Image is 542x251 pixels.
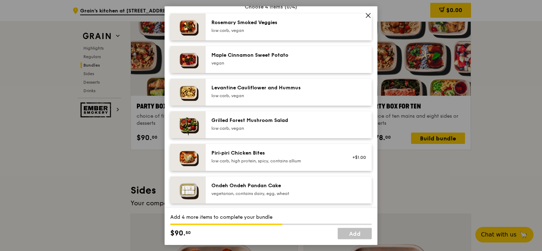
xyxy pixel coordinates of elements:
[211,93,339,99] div: low carb, vegan
[211,182,339,189] div: Ondeh Ondeh Pandan Cake
[211,191,339,196] div: vegetarian, contains dairy, egg, wheat
[170,213,372,221] div: Add 4 more items to complete your bundle
[211,52,339,59] div: Maple Cinnamon Sweet Potato
[211,84,339,91] div: Levantine Cauliflower and Hummus
[170,111,206,138] img: daily_normal_Grilled-Forest-Mushroom-Salad-HORZ.jpg
[211,60,339,66] div: vegan
[347,155,366,160] div: +$1.00
[211,117,339,124] div: Grilled Forest Mushroom Salad
[338,228,372,239] a: Add
[211,125,339,131] div: low carb, vegan
[170,4,372,11] div: Choose 4 items (0/4)
[170,144,206,171] img: daily_normal_Piri-Piri-Chicken-Bites-HORZ.jpg
[211,19,339,26] div: Rosemary Smoked Veggies
[211,150,339,157] div: Piri‑piri Chicken Bites
[211,158,339,164] div: low carb, high protein, spicy, contains allium
[170,13,206,40] img: daily_normal_Thyme-Rosemary-Zucchini-HORZ.jpg
[186,229,191,235] span: 50
[211,28,339,33] div: low carb, vegan
[170,177,206,203] img: daily_normal_Ondeh_Ondeh_Pandan_Cake-HORZ.jpg
[170,79,206,106] img: daily_normal_Levantine_Cauliflower_and_Hummus__Horizontal_.jpg
[170,46,206,73] img: daily_normal_Maple_Cinnamon_Sweet_Potato__Horizontal_.jpg
[170,228,186,238] span: $90.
